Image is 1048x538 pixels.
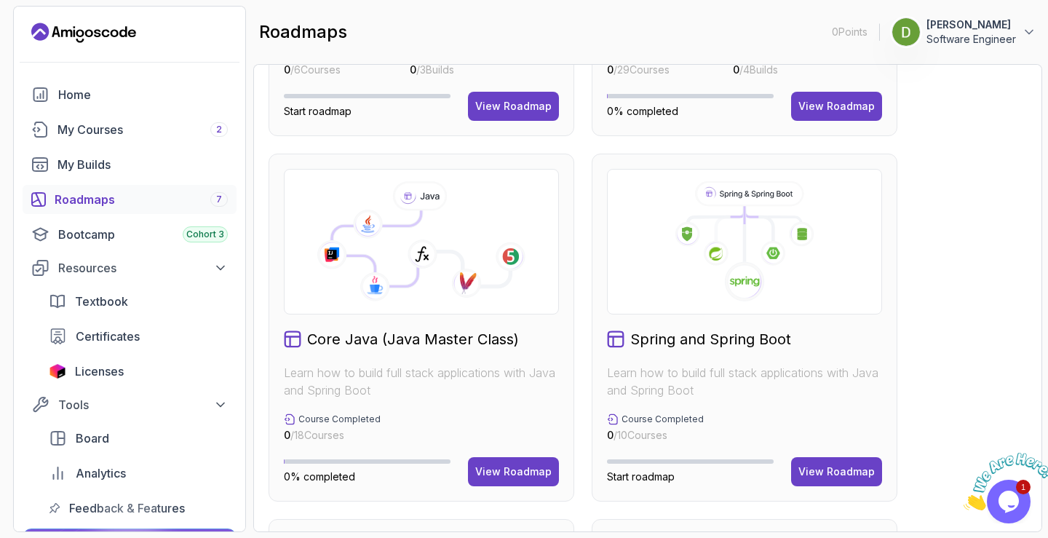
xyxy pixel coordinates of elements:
[23,255,237,281] button: Resources
[259,20,347,44] h2: roadmaps
[630,329,791,349] h2: Spring and Spring Boot
[475,99,552,114] div: View Roadmap
[284,63,290,76] span: 0
[23,185,237,214] a: roadmaps
[607,364,882,399] p: Learn how to build full stack applications with Java and Spring Boot
[55,191,228,208] div: Roadmaps
[76,464,126,482] span: Analytics
[607,470,675,483] span: Start roadmap
[307,329,519,349] h2: Core Java (Java Master Class)
[40,424,237,453] a: board
[892,18,920,46] img: user profile image
[58,259,228,277] div: Resources
[607,63,704,77] p: / 29 Courses
[23,80,237,109] a: home
[23,392,237,418] button: Tools
[958,447,1048,516] iframe: chat widget
[216,124,222,135] span: 2
[58,396,228,414] div: Tools
[76,328,140,345] span: Certificates
[75,293,128,310] span: Textbook
[733,63,825,77] p: / 4 Builds
[216,194,222,205] span: 7
[926,17,1016,32] p: [PERSON_NAME]
[57,121,228,138] div: My Courses
[40,287,237,316] a: textbook
[926,32,1016,47] p: Software Engineer
[607,105,678,117] span: 0% completed
[468,457,559,486] button: View Roadmap
[798,464,875,479] div: View Roadmap
[284,470,355,483] span: 0% completed
[622,414,704,425] p: Course Completed
[58,226,228,243] div: Bootcamp
[75,363,124,380] span: Licenses
[284,428,381,443] p: / 18 Courses
[298,414,381,425] p: Course Completed
[31,21,136,44] a: Landing page
[410,63,501,77] p: / 3 Builds
[733,63,739,76] span: 0
[798,99,875,114] div: View Roadmap
[284,63,381,77] p: / 6 Courses
[410,63,416,76] span: 0
[23,220,237,249] a: bootcamp
[23,115,237,144] a: courses
[832,25,868,39] p: 0 Points
[23,150,237,179] a: builds
[284,105,352,117] span: Start roadmap
[475,464,552,479] div: View Roadmap
[49,364,66,379] img: jetbrains icon
[607,428,704,443] p: / 10 Courses
[607,63,614,76] span: 0
[186,229,224,240] span: Cohort 3
[6,6,96,63] img: Chat attention grabber
[58,86,228,103] div: Home
[284,364,559,399] p: Learn how to build full stack applications with Java and Spring Boot
[40,322,237,351] a: certificates
[69,499,185,517] span: Feedback & Features
[40,459,237,488] a: analytics
[468,92,559,121] button: View Roadmap
[57,156,228,173] div: My Builds
[607,429,614,441] span: 0
[791,92,882,121] button: View Roadmap
[40,494,237,523] a: feedback
[791,457,882,486] button: View Roadmap
[284,429,290,441] span: 0
[892,17,1036,47] button: user profile image[PERSON_NAME]Software Engineer
[76,430,109,447] span: Board
[40,357,237,386] a: licenses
